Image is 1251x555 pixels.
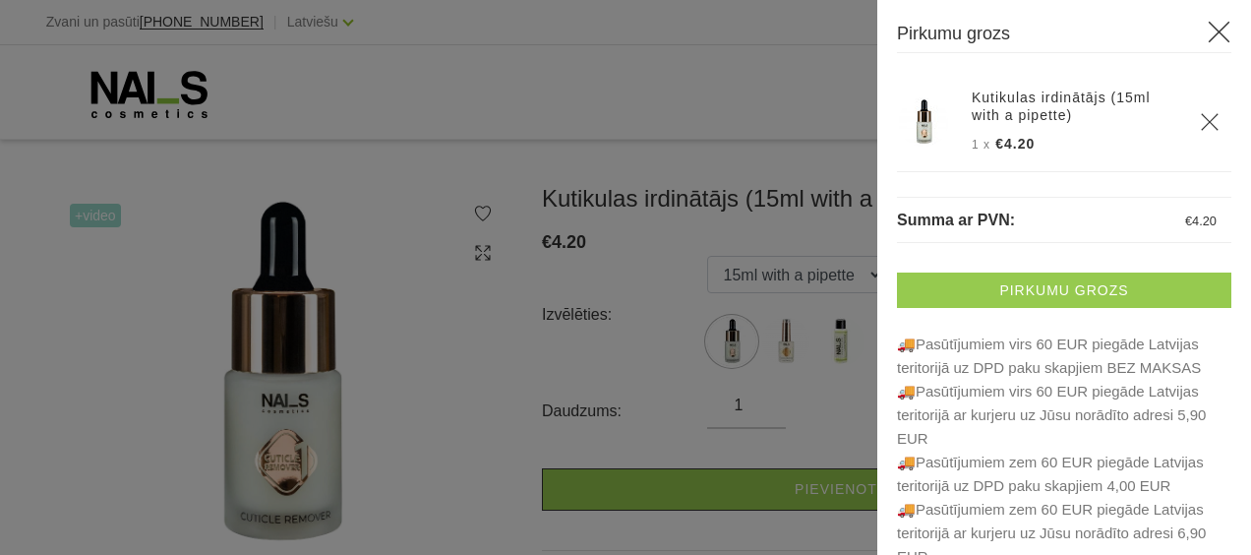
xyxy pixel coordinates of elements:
a: Pirkumu grozs [897,273,1231,308]
span: Summa ar PVN: [897,212,1015,228]
span: € [1185,214,1192,228]
a: Delete [1200,112,1220,132]
h3: Pirkumu grozs [897,20,1231,53]
a: Kutikulas irdinātājs (15ml with a pipette) [972,89,1176,124]
span: €4.20 [995,136,1035,152]
span: 4.20 [1192,214,1217,228]
span: 1 x [972,138,990,152]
